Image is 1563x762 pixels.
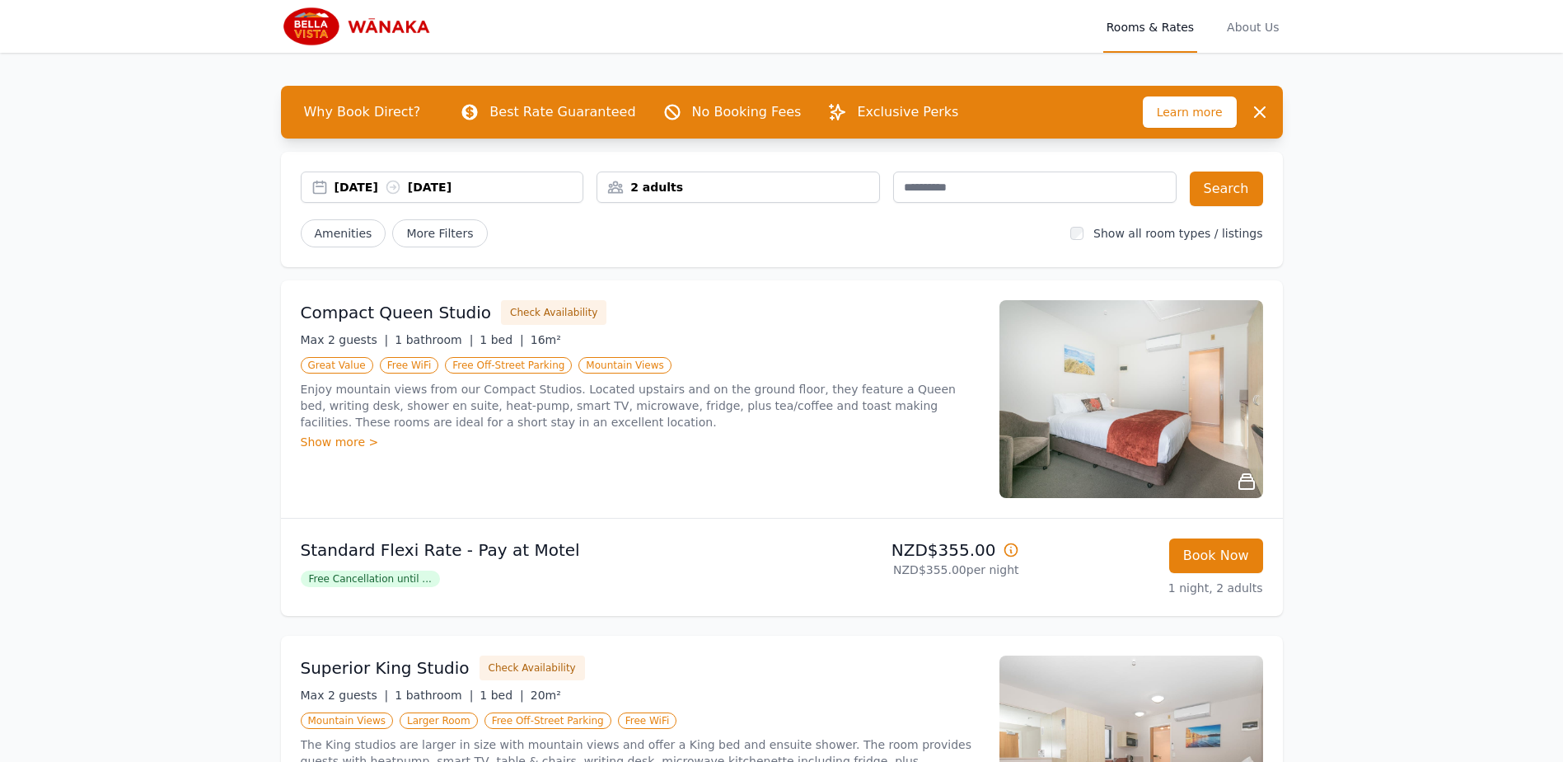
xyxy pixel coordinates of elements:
[301,381,980,430] p: Enjoy mountain views from our Compact Studios. Located upstairs and on the ground floor, they fea...
[480,333,523,346] span: 1 bed |
[789,539,1019,562] p: NZD$355.00
[301,689,389,702] span: Max 2 guests |
[395,333,473,346] span: 1 bathroom |
[484,713,611,729] span: Free Off-Street Parking
[692,102,802,122] p: No Booking Fees
[301,713,393,729] span: Mountain Views
[531,689,561,702] span: 20m²
[301,571,440,587] span: Free Cancellation until ...
[578,357,671,374] span: Mountain Views
[335,179,583,195] div: [DATE] [DATE]
[789,562,1019,578] p: NZD$355.00 per night
[301,357,373,374] span: Great Value
[301,333,389,346] span: Max 2 guests |
[445,357,572,374] span: Free Off-Street Parking
[480,656,585,680] button: Check Availability
[618,713,677,729] span: Free WiFi
[291,96,434,129] span: Why Book Direct?
[395,689,473,702] span: 1 bathroom |
[489,102,635,122] p: Best Rate Guaranteed
[301,434,980,450] div: Show more >
[1032,580,1263,596] p: 1 night, 2 adults
[1143,96,1237,128] span: Learn more
[301,539,775,562] p: Standard Flexi Rate - Pay at Motel
[301,219,386,247] button: Amenities
[1093,227,1262,240] label: Show all room types / listings
[400,713,478,729] span: Larger Room
[1169,539,1263,573] button: Book Now
[281,7,439,46] img: Bella Vista Wanaka
[392,219,487,247] span: More Filters
[857,102,958,122] p: Exclusive Perks
[597,179,879,195] div: 2 adults
[380,357,439,374] span: Free WiFi
[480,689,523,702] span: 1 bed |
[1190,172,1263,206] button: Search
[501,300,606,325] button: Check Availability
[301,656,470,680] h3: Superior King Studio
[301,301,492,324] h3: Compact Queen Studio
[531,333,561,346] span: 16m²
